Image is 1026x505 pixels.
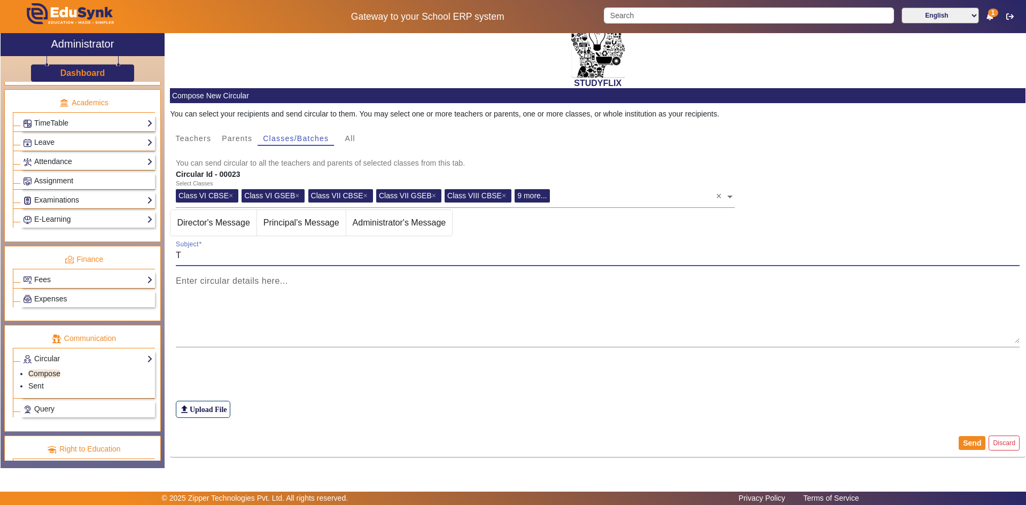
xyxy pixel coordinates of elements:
[24,406,32,414] img: Support-tickets.png
[798,491,864,505] a: Terms of Service
[170,210,256,236] span: Director's Message
[263,135,329,142] span: Classes/Batches
[517,191,547,200] span: 9 more...
[28,369,60,378] a: Compose
[28,382,44,390] a: Sent
[311,191,363,200] span: Class VII CBSE
[34,405,55,413] span: Query
[60,68,105,78] h3: Dashboard
[988,9,998,17] span: 1
[447,191,502,200] span: Class VIII CBSE
[52,334,61,344] img: communication.png
[23,175,153,187] a: Assignment
[716,185,725,203] span: Clear all
[24,177,32,185] img: Assignments.png
[379,191,432,200] span: Class VII GSEB
[176,276,288,285] mat-label: Enter circular details here...
[34,294,67,303] span: Expenses
[176,241,199,248] mat-label: Subject
[733,491,790,505] a: Privacy Policy
[345,135,355,142] span: All
[959,436,985,450] button: Send
[60,67,106,79] a: Dashboard
[170,108,1025,120] div: You can select your recipients and send circular to them. You may select one or more teachers or ...
[176,249,1020,262] input: Subject
[59,98,69,108] img: academic.png
[176,180,213,188] div: Select Classes
[176,401,230,418] label: Upload File
[13,97,155,108] p: Academics
[363,191,370,200] span: ×
[346,210,453,236] span: Administrator's Message
[262,11,593,22] h5: Gateway to your School ERP system
[47,445,57,454] img: rte.png
[34,176,73,185] span: Assignment
[432,191,439,200] span: ×
[257,210,346,236] span: Principal's Message
[23,403,153,415] a: Query
[604,7,893,24] input: Search
[229,191,236,200] span: ×
[51,37,114,50] h2: Administrator
[178,191,229,200] span: Class VI CBSE
[170,88,1025,103] mat-card-header: Compose New Circular
[176,170,240,178] b: Circular Id - 00023
[179,404,190,415] mat-icon: file_upload
[13,254,155,265] p: Finance
[571,11,625,78] img: 2da83ddf-6089-4dce-a9e2-416746467bdd
[162,493,348,504] p: © 2025 Zipper Technologies Pvt. Ltd. All rights reserved.
[13,444,155,455] p: Right to Education
[13,333,155,344] p: Communication
[65,255,74,265] img: finance.png
[222,135,252,142] span: Parents
[176,157,1020,169] mat-card-subtitle: You can send circular to all the teachers and parents of selected classes from this tab.
[175,135,211,142] span: Teachers
[170,78,1025,88] h2: STUDYFLIX
[24,295,32,303] img: Payroll.png
[244,191,295,200] span: Class VI GSEB
[989,436,1020,450] button: Discard
[1,33,165,56] a: Administrator
[502,191,509,200] span: ×
[23,293,153,305] a: Expenses
[295,191,302,200] span: ×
